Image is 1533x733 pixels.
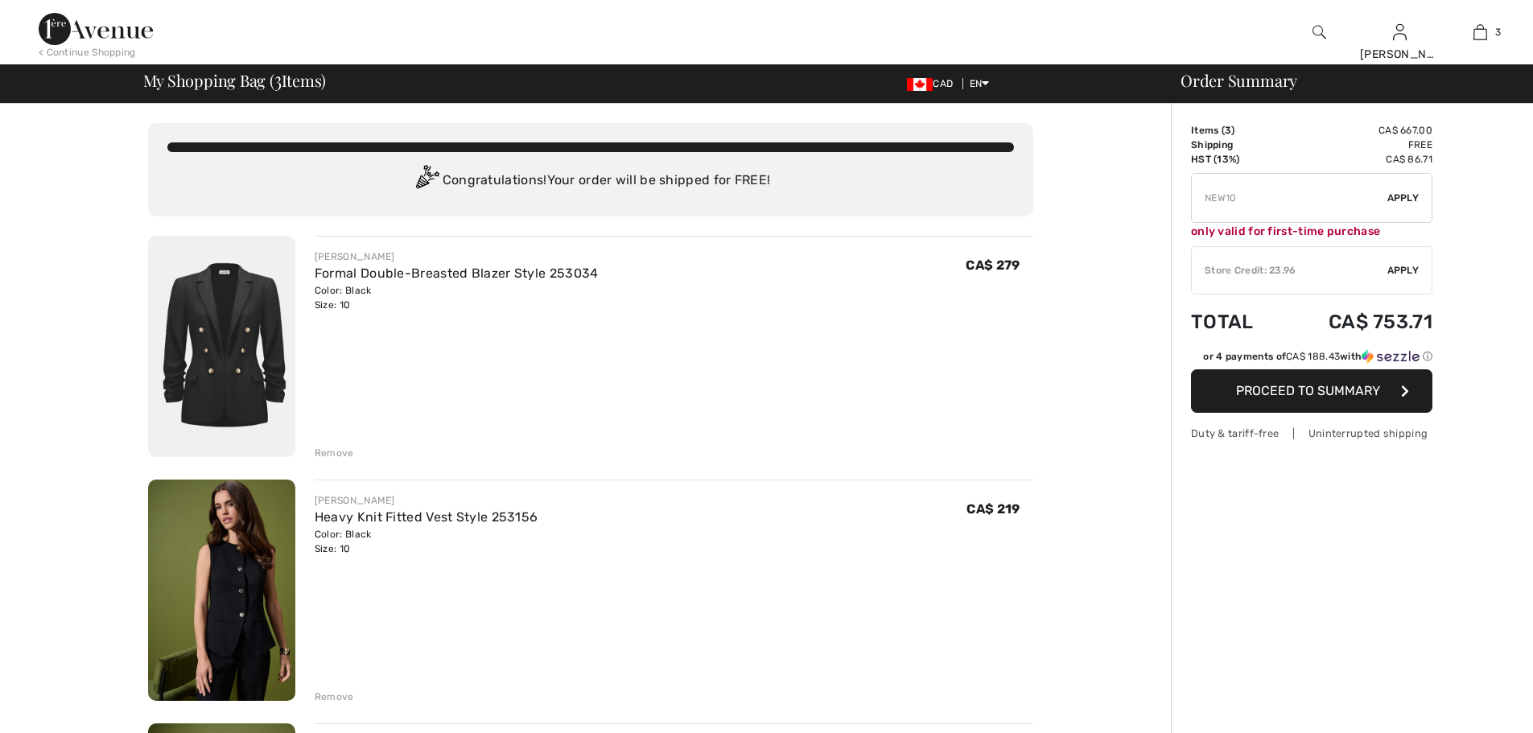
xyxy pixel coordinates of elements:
[1313,23,1326,42] img: search the website
[143,72,327,89] span: My Shopping Bag ( Items)
[39,45,136,60] div: < Continue Shopping
[148,236,295,457] img: Formal Double-Breasted Blazer Style 253034
[167,165,1014,197] div: Congratulations! Your order will be shipped for FREE!
[1191,426,1432,441] div: Duty & tariff-free | Uninterrupted shipping
[970,78,990,89] span: EN
[1387,263,1420,278] span: Apply
[1236,383,1380,398] span: Proceed to Summary
[1430,685,1517,725] iframe: Opens a widget where you can find more information
[966,257,1020,273] span: CA$ 279
[1495,25,1501,39] span: 3
[1191,138,1282,152] td: Shipping
[1191,349,1432,369] div: or 4 payments ofCA$ 188.43withSezzle Click to learn more about Sezzle
[1362,349,1420,364] img: Sezzle
[1192,174,1387,222] input: Promo code
[1203,349,1432,364] div: or 4 payments of with
[1191,223,1432,240] div: only valid for first-time purchase
[315,493,538,508] div: [PERSON_NAME]
[315,527,538,556] div: Color: Black Size: 10
[907,78,959,89] span: CAD
[1473,23,1487,42] img: My Bag
[1282,123,1432,138] td: CA$ 667.00
[1393,23,1407,42] img: My Info
[39,13,153,45] img: 1ère Avenue
[315,509,538,525] a: Heavy Knit Fitted Vest Style 253156
[1191,152,1282,167] td: HST (13%)
[1282,152,1432,167] td: CA$ 86.71
[315,446,354,460] div: Remove
[148,480,295,701] img: Heavy Knit Fitted Vest Style 253156
[1286,351,1340,362] span: CA$ 188.43
[315,249,599,264] div: [PERSON_NAME]
[1282,294,1432,349] td: CA$ 753.71
[1360,46,1439,63] div: [PERSON_NAME]
[315,283,599,312] div: Color: Black Size: 10
[315,690,354,704] div: Remove
[274,68,282,89] span: 3
[1282,138,1432,152] td: Free
[1191,294,1282,349] td: Total
[1393,24,1407,39] a: Sign In
[315,266,599,281] a: Formal Double-Breasted Blazer Style 253034
[1440,23,1519,42] a: 3
[410,165,443,197] img: Congratulation2.svg
[1191,369,1432,413] button: Proceed to Summary
[1387,191,1420,205] span: Apply
[1192,263,1387,278] div: Store Credit: 23.96
[1161,72,1523,89] div: Order Summary
[1225,125,1231,136] span: 3
[907,78,933,91] img: Canadian Dollar
[966,501,1020,517] span: CA$ 219
[1191,123,1282,138] td: Items ( )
